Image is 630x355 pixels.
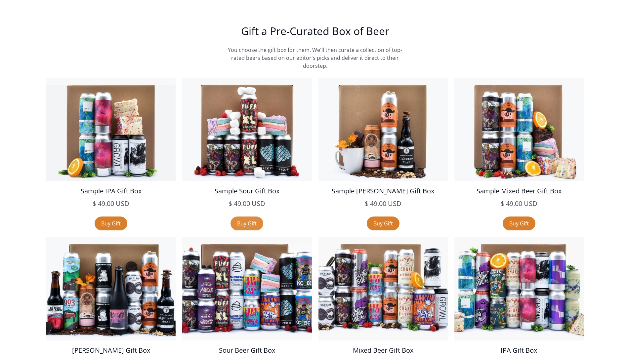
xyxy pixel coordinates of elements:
h5: $ 49.00 USD [182,199,312,209]
a: Buy Gift [95,217,127,230]
a: Buy Gift [503,217,535,230]
a: Sample Mixed Beer Gift Box$ 49.00 USD [454,78,584,217]
h2: Gift a Pre-Curated Box of Beer [160,24,471,38]
h5: $ 49.00 USD [318,199,448,209]
a: Sample [PERSON_NAME] Gift Box$ 49.00 USD [318,78,448,217]
a: Buy Gift [367,217,399,230]
h5: $ 49.00 USD [454,199,584,209]
h5: Sample Sour Gift Box [182,186,312,196]
h5: $ 49.00 USD [46,199,176,209]
h5: Sample [PERSON_NAME] Gift Box [318,186,448,196]
h5: Sample IPA Gift Box [46,186,176,196]
h5: Sample Mixed Beer Gift Box [454,186,584,196]
a: Sample Sour Gift Box$ 49.00 USD [182,78,312,217]
a: Sample IPA Gift Box$ 49.00 USD [46,78,176,217]
p: You choose the gift box for them. We'll then curate a collection of top-rated beers based on our ... [224,46,406,70]
a: Buy Gift [231,217,263,230]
